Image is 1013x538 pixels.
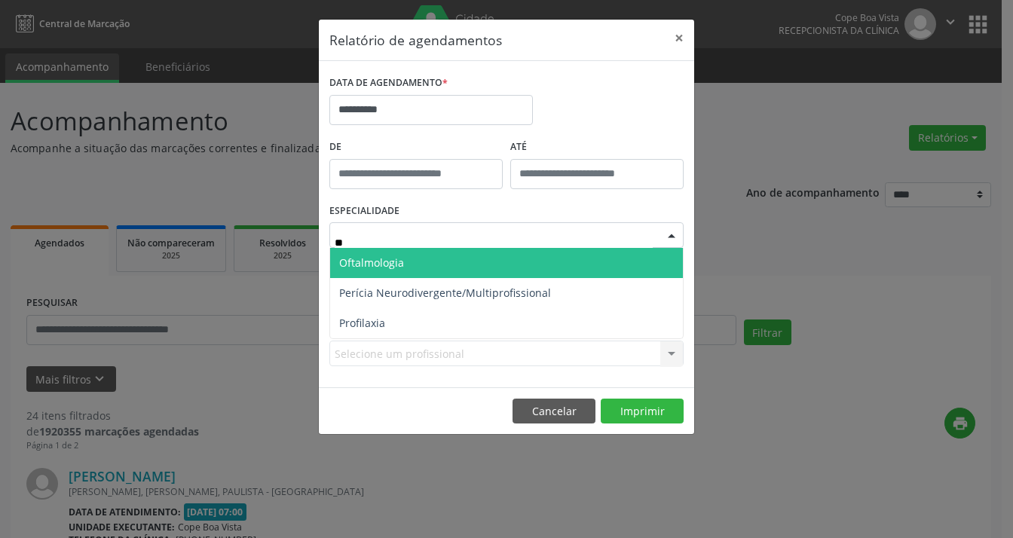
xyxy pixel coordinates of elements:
h5: Relatório de agendamentos [329,30,502,50]
label: DATA DE AGENDAMENTO [329,72,448,95]
label: ATÉ [510,136,684,159]
span: Oftalmologia [339,255,404,270]
button: Close [664,20,694,57]
button: Cancelar [513,399,595,424]
button: Imprimir [601,399,684,424]
label: ESPECIALIDADE [329,200,399,223]
label: De [329,136,503,159]
span: Perícia Neurodivergente/Multiprofissional [339,286,551,300]
span: Profilaxia [339,316,385,330]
